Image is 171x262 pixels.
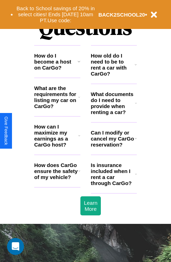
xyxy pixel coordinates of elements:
h3: Can I modify or cancel my CarGo reservation? [91,130,135,148]
h3: What are the requirements for listing my car on CarGo? [34,85,78,109]
div: Open Intercom Messenger [7,238,24,255]
div: Give Feedback [4,117,8,145]
h3: How old do I need to be to rent a car with CarGo? [91,53,135,77]
h3: How can I maximize my earnings as a CarGo host? [34,124,78,148]
button: Learn More [80,196,101,215]
b: BACK2SCHOOL20 [98,12,145,18]
h3: Is insurance included when I rent a car through CarGo? [91,162,135,186]
h3: How do I become a host on CarGo? [34,53,78,71]
h3: How does CarGo ensure the safety of my vehicle? [34,162,78,180]
h3: What documents do I need to provide when renting a car? [91,91,135,115]
button: Back to School savings of 20% in select cities! Ends [DATE] 10am PT.Use code: [13,4,98,25]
